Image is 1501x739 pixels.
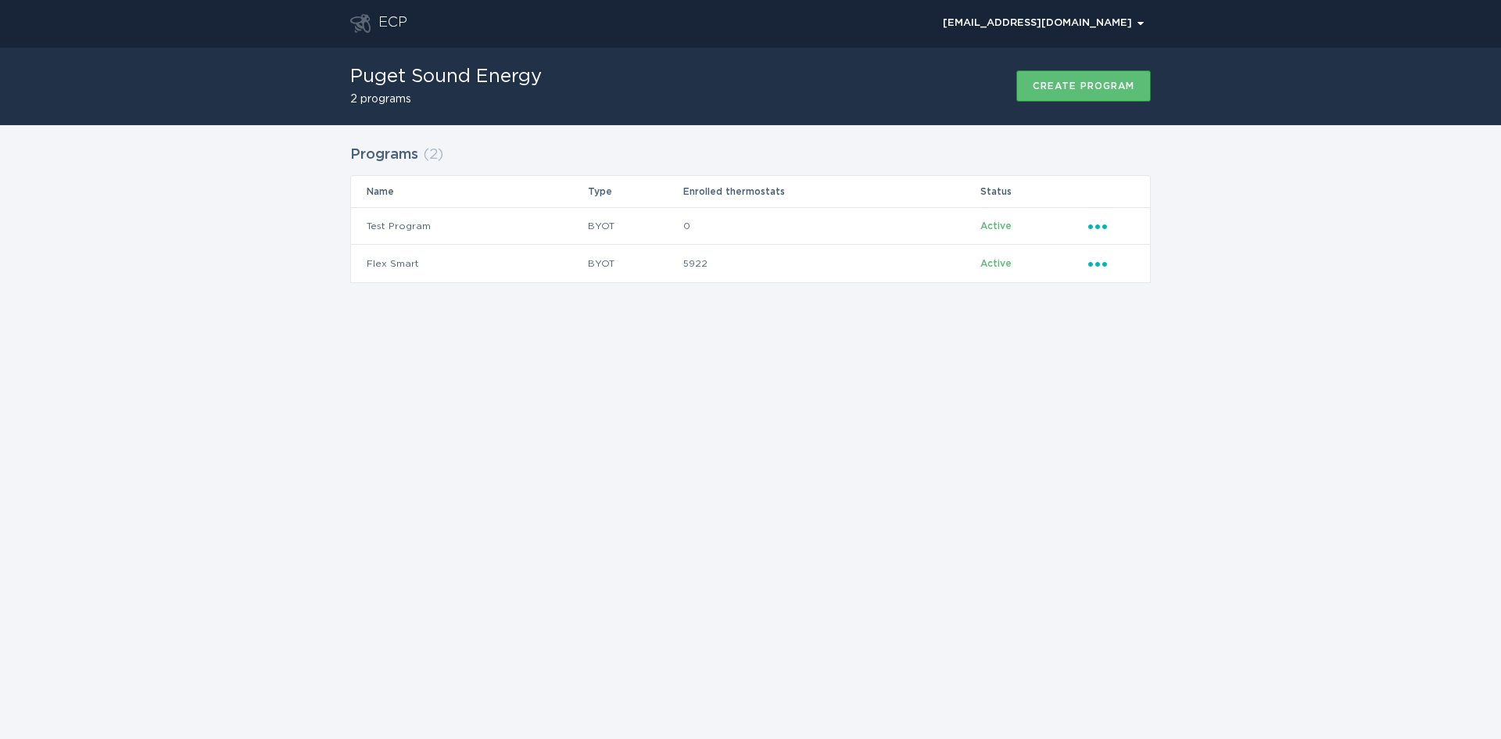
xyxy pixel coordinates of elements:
[351,207,587,245] td: Test Program
[943,19,1144,28] div: [EMAIL_ADDRESS][DOMAIN_NAME]
[1016,70,1151,102] button: Create program
[682,245,980,282] td: 5922
[587,176,682,207] th: Type
[682,176,980,207] th: Enrolled thermostats
[682,207,980,245] td: 0
[1088,217,1134,235] div: Popover menu
[351,176,1150,207] tr: Table Headers
[587,245,682,282] td: BYOT
[351,207,1150,245] tr: 99594c4f6ff24edb8ece91689c11225c
[350,14,371,33] button: Go to dashboard
[587,207,682,245] td: BYOT
[350,141,418,169] h2: Programs
[351,245,587,282] td: Flex Smart
[350,94,542,105] h2: 2 programs
[980,221,1012,231] span: Active
[936,12,1151,35] div: Popover menu
[1088,255,1134,272] div: Popover menu
[936,12,1151,35] button: Open user account details
[980,259,1012,268] span: Active
[980,176,1087,207] th: Status
[378,14,407,33] div: ECP
[351,245,1150,282] tr: 5f1247f2c0434ff9aaaf0393365fb9fe
[350,67,542,86] h1: Puget Sound Energy
[351,176,587,207] th: Name
[423,148,443,162] span: ( 2 )
[1033,81,1134,91] div: Create program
